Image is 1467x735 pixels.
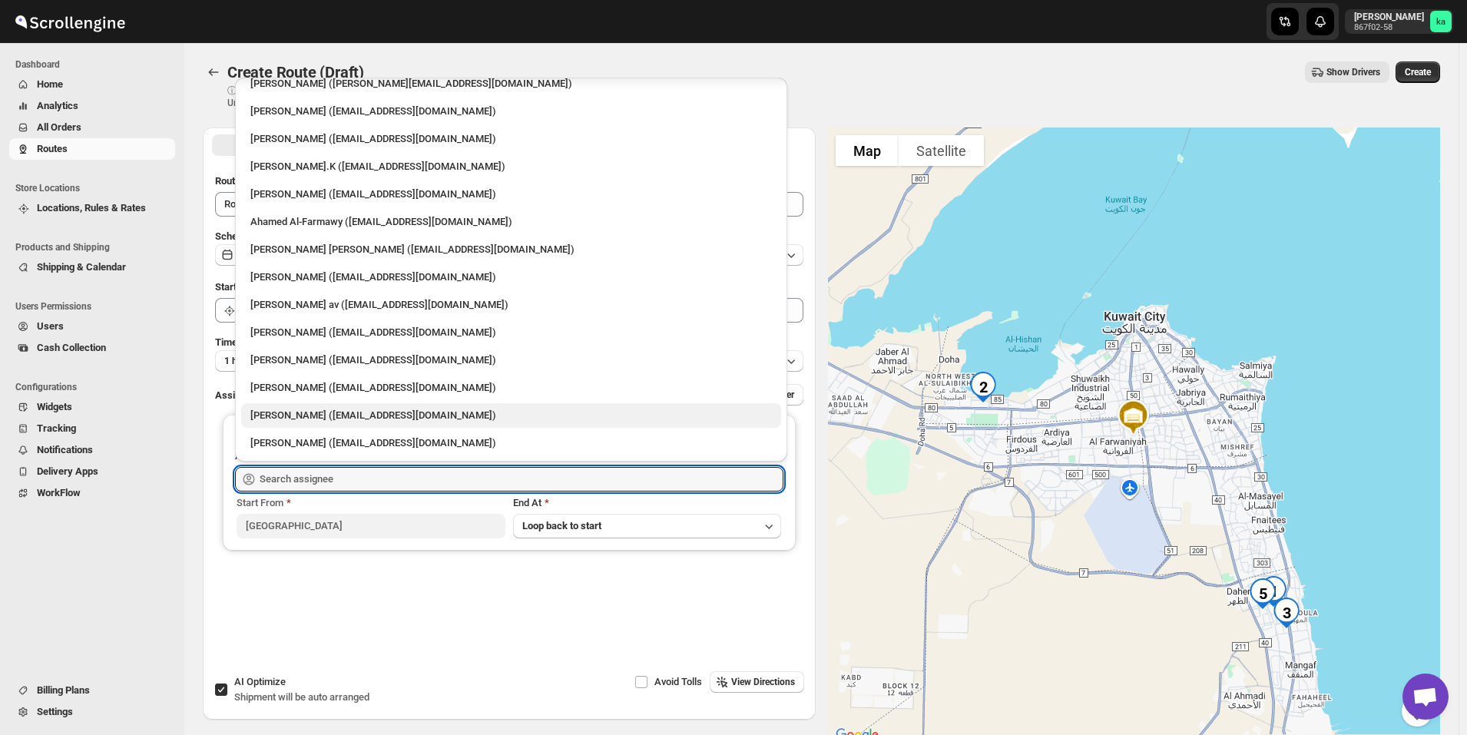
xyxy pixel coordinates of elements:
[37,706,73,717] span: Settings
[37,487,81,498] span: WorkFlow
[654,676,702,687] span: Avoid Tolls
[215,350,803,372] button: 1 hour
[37,202,146,214] span: Locations, Rules & Rates
[224,355,251,367] span: 1 hour
[9,257,175,278] button: Shipping & Calendar
[15,381,177,393] span: Configurations
[250,214,772,230] div: Ahamed Al-Farmawy ([EMAIL_ADDRESS][DOMAIN_NAME])
[1405,66,1431,78] span: Create
[15,58,177,71] span: Dashboard
[731,676,795,688] span: View Directions
[1345,9,1453,34] button: User menu
[235,290,787,317] li: Sreenath av (sreenathbhasibhasi@gmail.com)
[1354,23,1424,32] p: 867f02-58
[9,316,175,337] button: Users
[15,241,177,253] span: Products and Shipping
[37,100,78,111] span: Analytics
[9,418,175,439] button: Tracking
[212,134,508,156] button: All Route Options
[9,680,175,701] button: Billing Plans
[37,401,72,412] span: Widgets
[9,461,175,482] button: Delivery Apps
[235,345,787,372] li: Mohammed faizan (fs3453480@gmail.com)
[235,207,787,234] li: Ahamed Al-Farmawy (m.farmawy510@gmail.com)
[250,435,772,451] div: [PERSON_NAME] ([EMAIL_ADDRESS][DOMAIN_NAME])
[15,182,177,194] span: Store Locations
[1241,572,1284,615] div: 5
[215,175,269,187] span: Route Name
[250,242,772,257] div: [PERSON_NAME] [PERSON_NAME] ([EMAIL_ADDRESS][DOMAIN_NAME])
[250,187,772,202] div: [PERSON_NAME] ([EMAIL_ADDRESS][DOMAIN_NAME])
[227,63,364,81] span: Create Route (Draft)
[37,422,76,434] span: Tracking
[9,74,175,95] button: Home
[1430,11,1452,32] span: khaled alrashidi
[15,300,177,313] span: Users Permissions
[237,497,283,508] span: Start From
[1436,17,1445,27] text: ka
[1402,674,1449,720] div: Open chat
[235,151,787,179] li: Muhammed Ramees.K (rameesrami2680@gmail.com)
[203,61,224,83] button: Routes
[37,320,64,332] span: Users
[235,179,787,207] li: Khaled alrasheedi (kthug0q@gmail.com)
[234,676,286,687] span: AI Optimize
[215,192,803,217] input: Eg: Bengaluru Route
[1265,591,1308,634] div: 3
[235,400,787,428] li: kiberu richard (kiberurichard447@gmail.com)
[1305,61,1389,83] button: Show Drivers
[9,95,175,117] button: Analytics
[9,117,175,138] button: All Orders
[215,281,336,293] span: Start Location (Warehouse)
[962,366,1005,409] div: 2
[235,372,787,400] li: Shaibaz Karbari (shaibazkarbari364@gmail.com)
[37,465,98,477] span: Delivery Apps
[203,161,816,656] div: All Route Options
[250,380,772,396] div: [PERSON_NAME] ([EMAIL_ADDRESS][DOMAIN_NAME])
[1326,66,1380,78] span: Show Drivers
[9,439,175,461] button: Notifications
[1396,61,1440,83] button: Create
[250,159,772,174] div: [PERSON_NAME].K ([EMAIL_ADDRESS][DOMAIN_NAME])
[9,396,175,418] button: Widgets
[9,337,175,359] button: Cash Collection
[215,230,277,242] span: Scheduled for
[215,244,803,266] button: [DATE]|[DATE]
[513,495,782,511] div: End At
[250,131,772,147] div: [PERSON_NAME] ([EMAIL_ADDRESS][DOMAIN_NAME])
[37,121,81,133] span: All Orders
[250,104,772,119] div: [PERSON_NAME] ([EMAIL_ADDRESS][DOMAIN_NAME])
[513,514,782,538] button: Loop back to start
[250,325,772,340] div: [PERSON_NAME] ([EMAIL_ADDRESS][DOMAIN_NAME])
[9,197,175,219] button: Locations, Rules & Rates
[235,428,787,455] li: Shyam Kumar (shyamkumargole2@gmail.com)
[1252,570,1295,613] div: 1
[1402,696,1432,727] button: Map camera controls
[250,408,772,423] div: [PERSON_NAME] ([EMAIL_ADDRESS][DOMAIN_NAME])
[250,76,772,91] div: [PERSON_NAME] ([PERSON_NAME][EMAIL_ADDRESS][DOMAIN_NAME])
[215,336,277,348] span: Time Per Stop
[1354,11,1424,23] p: [PERSON_NAME]
[9,138,175,160] button: Routes
[235,317,787,345] li: Mohammad chand (mohdqabid@gmail.com)
[710,671,804,693] button: View Directions
[250,353,772,368] div: [PERSON_NAME] ([EMAIL_ADDRESS][DOMAIN_NAME])
[9,482,175,504] button: WorkFlow
[37,342,106,353] span: Cash Collection
[12,2,127,41] img: ScrollEngine
[235,96,787,124] li: Mohameed Ismayil (ismayil22110@gmail.com)
[37,684,90,696] span: Billing Plans
[899,135,984,166] button: Show satellite imagery
[215,389,257,401] span: Assign to
[37,78,63,90] span: Home
[234,691,369,703] span: Shipment will be auto arranged
[522,520,601,531] span: Loop back to start
[37,261,126,273] span: Shipping & Calendar
[260,467,783,492] input: Search assignee
[235,262,787,290] li: Mohsin logde (logdemohsin@gmail.com)
[37,143,68,154] span: Routes
[37,444,93,455] span: Notifications
[250,297,772,313] div: [PERSON_NAME] av ([EMAIL_ADDRESS][DOMAIN_NAME])
[250,270,772,285] div: [PERSON_NAME] ([EMAIL_ADDRESS][DOMAIN_NAME])
[235,124,787,151] li: shadi mouhamed (shadi.mouhamed2@gmail.com)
